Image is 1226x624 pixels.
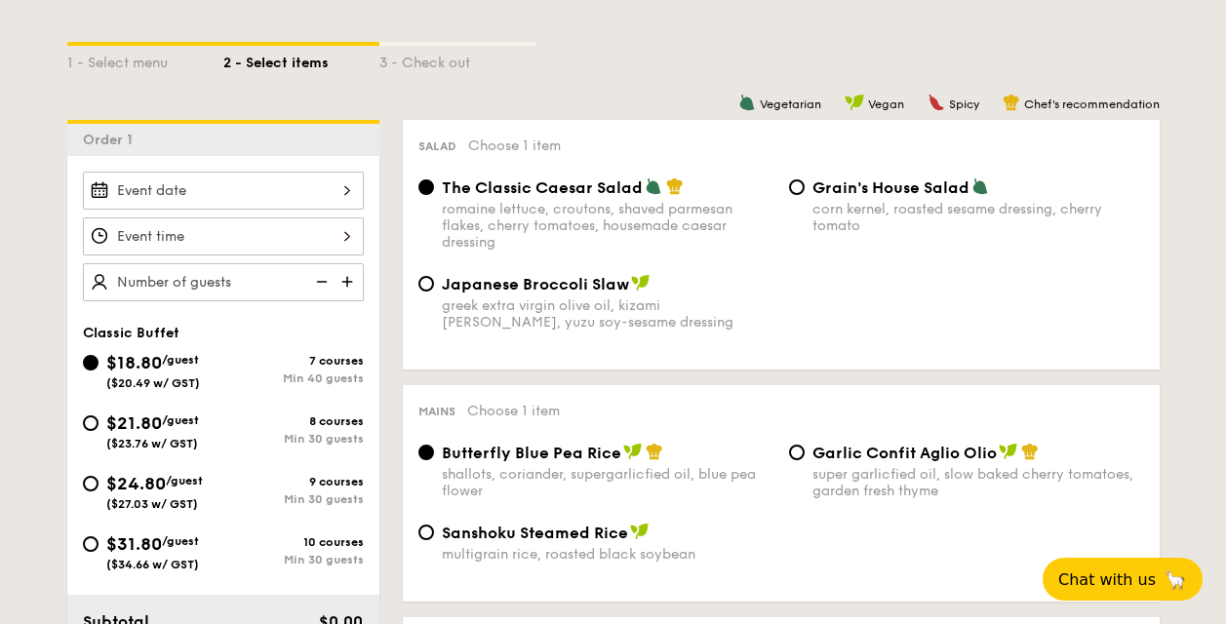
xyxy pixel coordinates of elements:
[812,466,1144,499] div: super garlicfied oil, slow baked cherry tomatoes, garden fresh thyme
[949,97,979,111] span: Spicy
[223,371,364,385] div: Min 40 guests
[305,263,335,300] img: icon-reduce.1d2dbef1.svg
[646,443,663,460] img: icon-chef-hat.a58ddaea.svg
[666,177,684,195] img: icon-chef-hat.a58ddaea.svg
[223,553,364,566] div: Min 30 guests
[83,415,99,431] input: $21.80/guest($23.76 w/ GST)8 coursesMin 30 guests
[1043,558,1203,601] button: Chat with us🦙
[442,201,773,251] div: romaine lettuce, croutons, shaved parmesan flakes, cherry tomatoes, housemade caesar dressing
[223,46,379,73] div: 2 - Select items
[106,473,166,494] span: $24.80
[83,132,140,148] span: Order 1
[442,524,628,542] span: Sanshoku Steamed Rice
[845,94,864,111] img: icon-vegan.f8ff3823.svg
[83,355,99,370] input: $18.80/guest($20.49 w/ GST)7 coursesMin 40 guests
[106,376,200,390] span: ($20.49 w/ GST)
[442,444,621,462] span: Butterfly Blue Pea Rice
[812,201,1144,234] div: corn kernel, roasted sesame dressing, cherry tomato
[83,172,364,210] input: Event date
[83,536,99,552] input: $31.80/guest($34.66 w/ GST)10 coursesMin 30 guests
[335,263,364,300] img: icon-add.58712e84.svg
[868,97,904,111] span: Vegan
[67,46,223,73] div: 1 - Select menu
[623,443,643,460] img: icon-vegan.f8ff3823.svg
[166,474,203,487] span: /guest
[418,525,434,540] input: Sanshoku Steamed Ricemultigrain rice, roasted black soybean
[106,352,162,373] span: $18.80
[223,475,364,488] div: 9 courses
[467,403,560,419] span: Choose 1 item
[442,466,773,499] div: shallots, coriander, supergarlicfied oil, blue pea flower
[789,179,805,195] input: Grain's House Saladcorn kernel, roasted sesame dressing, cherry tomato
[738,94,756,111] img: icon-vegetarian.fe4039eb.svg
[928,94,945,111] img: icon-spicy.37a8142b.svg
[83,476,99,491] input: $24.80/guest($27.03 w/ GST)9 coursesMin 30 guests
[106,437,198,450] span: ($23.76 w/ GST)
[83,325,179,341] span: Classic Buffet
[223,535,364,549] div: 10 courses
[223,354,364,368] div: 7 courses
[83,217,364,255] input: Event time
[106,497,198,511] span: ($27.03 w/ GST)
[630,523,650,540] img: icon-vegan.f8ff3823.svg
[418,445,434,460] input: Butterfly Blue Pea Riceshallots, coriander, supergarlicfied oil, blue pea flower
[442,546,773,563] div: multigrain rice, roasted black soybean
[223,432,364,446] div: Min 30 guests
[645,177,662,195] img: icon-vegetarian.fe4039eb.svg
[789,445,805,460] input: Garlic Confit Aglio Oliosuper garlicfied oil, slow baked cherry tomatoes, garden fresh thyme
[1058,570,1156,589] span: Chat with us
[1003,94,1020,111] img: icon-chef-hat.a58ddaea.svg
[223,492,364,506] div: Min 30 guests
[162,353,199,367] span: /guest
[83,263,364,301] input: Number of guests
[106,412,162,434] span: $21.80
[812,444,997,462] span: Garlic Confit Aglio Olio
[468,137,561,154] span: Choose 1 item
[162,534,199,548] span: /guest
[418,139,456,153] span: Salad
[971,177,989,195] img: icon-vegetarian.fe4039eb.svg
[760,97,821,111] span: Vegetarian
[1024,97,1160,111] span: Chef's recommendation
[418,179,434,195] input: The Classic Caesar Saladromaine lettuce, croutons, shaved parmesan flakes, cherry tomatoes, house...
[442,297,773,331] div: greek extra virgin olive oil, kizami [PERSON_NAME], yuzu soy-sesame dressing
[1021,443,1039,460] img: icon-chef-hat.a58ddaea.svg
[106,533,162,555] span: $31.80
[162,413,199,427] span: /guest
[379,46,535,73] div: 3 - Check out
[223,414,364,428] div: 8 courses
[631,274,651,292] img: icon-vegan.f8ff3823.svg
[1164,568,1187,591] span: 🦙
[106,558,199,571] span: ($34.66 w/ GST)
[999,443,1018,460] img: icon-vegan.f8ff3823.svg
[418,276,434,292] input: Japanese Broccoli Slawgreek extra virgin olive oil, kizami [PERSON_NAME], yuzu soy-sesame dressing
[812,178,969,197] span: Grain's House Salad
[442,178,643,197] span: The Classic Caesar Salad
[442,275,629,293] span: Japanese Broccoli Slaw
[418,405,455,418] span: Mains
